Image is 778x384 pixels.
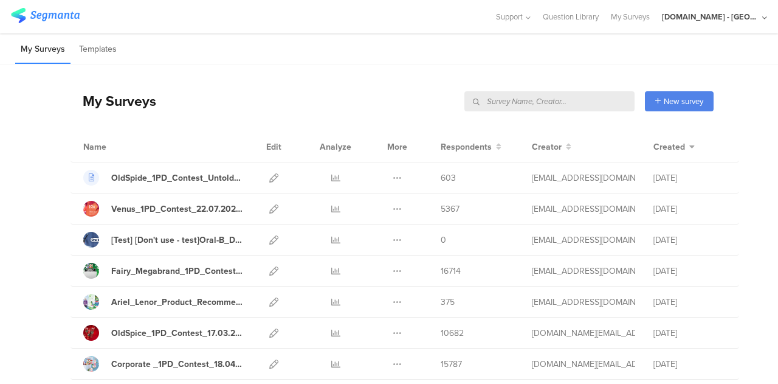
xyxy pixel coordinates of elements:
[83,294,243,310] a: Ariel_Lenor_Product_Recommender_March_2025-Okta
[653,234,726,246] div: [DATE]
[653,358,726,371] div: [DATE]
[653,327,726,340] div: [DATE]
[15,35,71,64] li: My Surveys
[83,263,243,279] a: Fairy_Megabrand_1PD_Contest_09.05.25-20.06.25_OKTA
[653,265,726,278] div: [DATE]
[653,172,726,184] div: [DATE]
[496,11,523,23] span: Support
[261,131,287,162] div: Edit
[11,8,80,23] img: segmanta logo
[653,203,726,215] div: [DATE]
[83,325,243,341] a: OldSpice_1PD_Contest_17.03.25-30.04.25_OKTA
[384,131,410,162] div: More
[111,265,243,278] div: Fairy_Megabrand_1PD_Contest_09.05.25-20.06.25_OKTA
[532,141,571,153] button: Creator
[653,141,695,153] button: Created
[111,203,243,215] div: Venus_1PD_Contest_22.07.2025-31.08.2025_OKTA
[664,96,703,107] span: New survey
[532,141,562,153] span: Creator
[653,296,726,309] div: [DATE]
[83,170,243,186] a: OldSpide_1PD_Contest_Untold2025
[441,141,492,153] span: Respondents
[441,327,464,340] span: 10682
[532,265,635,278] div: jansson.cj@pg.com
[83,201,243,217] a: Venus_1PD_Contest_22.07.2025-31.08.2025_OKTA
[532,358,635,371] div: bruma.lb@pg.com
[532,234,635,246] div: betbeder.mb@pg.com
[653,141,685,153] span: Created
[532,327,635,340] div: bruma.lb@pg.com
[74,35,122,64] li: Templates
[71,91,156,111] div: My Surveys
[317,131,354,162] div: Analyze
[532,203,635,215] div: jansson.cj@pg.com
[111,234,243,246] div: [Test] [Don't use - test]Oral-B_Dentist_Survey_Dec'24
[441,265,461,278] span: 16714
[662,11,759,23] div: [DOMAIN_NAME] - [GEOGRAPHIC_DATA]
[441,172,456,184] span: 603
[441,141,501,153] button: Respondents
[83,141,156,153] div: Name
[464,91,635,111] input: Survey Name, Creator...
[441,234,446,246] span: 0
[441,296,455,309] span: 375
[532,296,635,309] div: betbeder.mb@pg.com
[111,327,243,340] div: OldSpice_1PD_Contest_17.03.25-30.04.25_OKTA
[532,172,635,184] div: gheorghe.a.4@pg.com
[111,296,243,309] div: Ariel_Lenor_Product_Recommender_March_2025-Okta
[83,356,243,372] a: Corporate _1PD_Contest_18.04.25-30.06.25_OKTA
[111,358,243,371] div: Corporate _1PD_Contest_18.04.25-30.06.25_OKTA
[441,358,462,371] span: 15787
[83,232,243,248] a: [Test] [Don't use - test]Oral-B_Dentist_Survey_Dec'24
[111,172,243,184] div: OldSpide_1PD_Contest_Untold2025
[441,203,460,215] span: 5367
